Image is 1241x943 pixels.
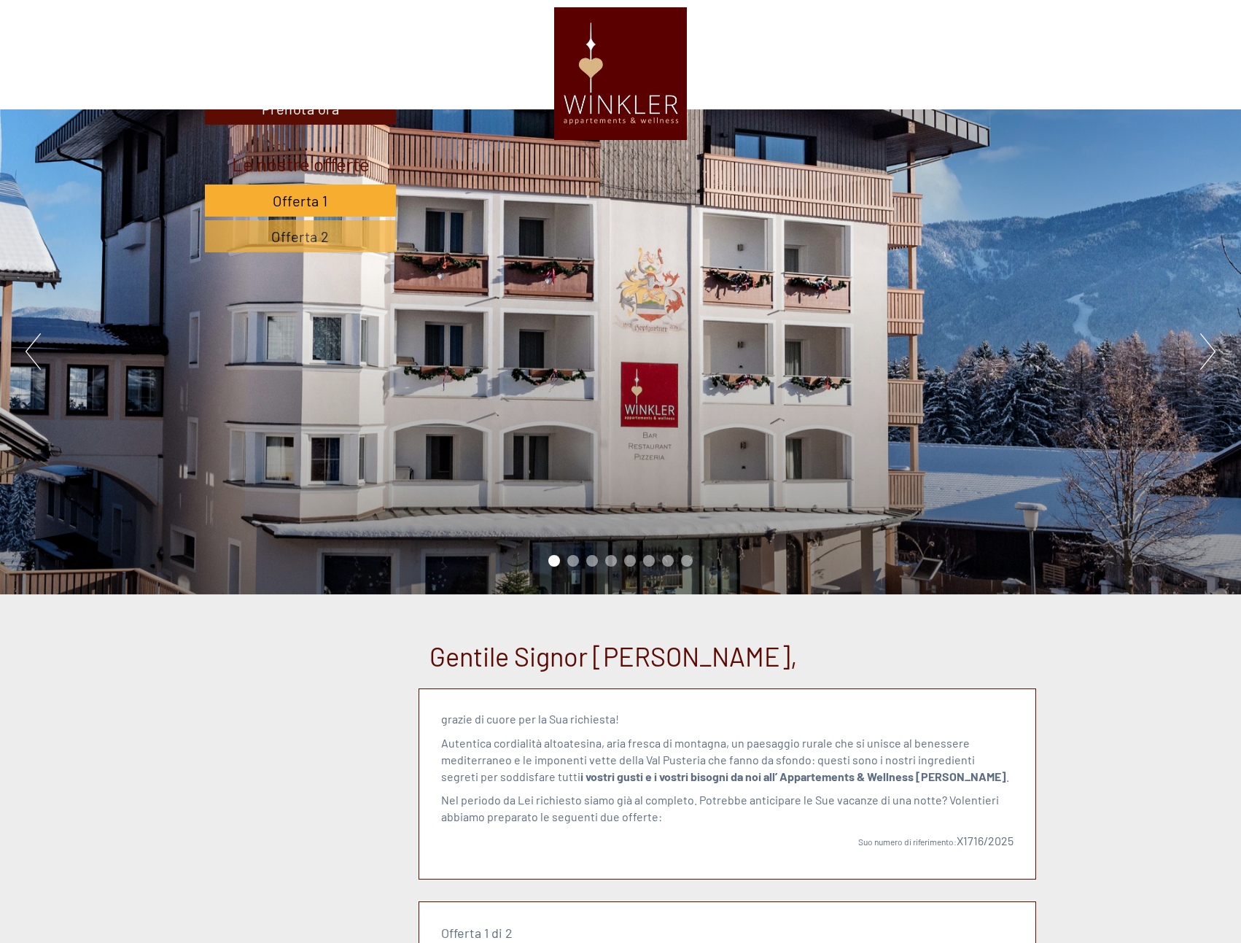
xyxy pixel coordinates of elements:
[441,735,1014,785] p: Autentica cordialità altoatesina, aria fresca di montagna, un paesaggio rurale che si unisce al b...
[273,192,328,209] span: Offerta 1
[580,769,1006,783] strong: i vostri gusti e i vostri bisogni da noi all’ Appartements & Wellness [PERSON_NAME]
[441,833,1014,850] p: X1716/2025
[441,925,513,941] span: Offerta 1 di 2
[271,228,330,245] span: Offerta 2
[429,642,798,671] h1: Gentile Signor [PERSON_NAME],
[441,711,1014,728] p: grazie di cuore per la Sua richiesta!
[205,150,396,177] div: Le nostre offerte
[26,333,41,370] button: Previous
[441,792,1014,826] p: Nel periodo da Lei richiesto siamo già al completo. Potrebbe anticipare le Sue vacanze di una not...
[858,837,957,847] span: Suo numero di riferimento:
[1200,333,1215,370] button: Next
